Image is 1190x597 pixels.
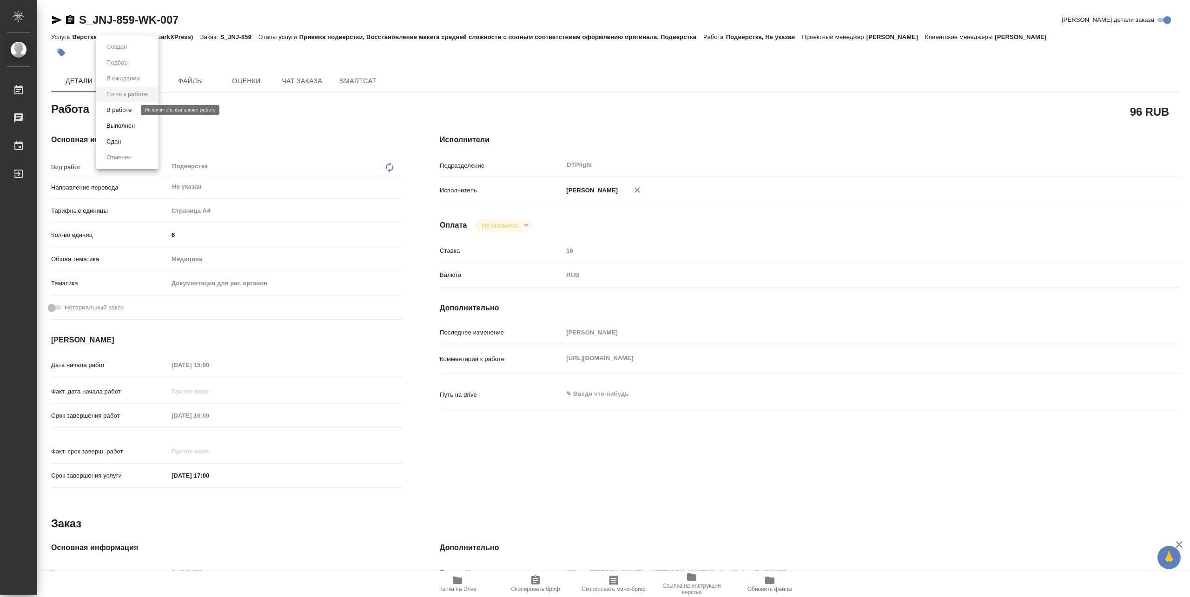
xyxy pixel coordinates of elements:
[104,58,131,68] button: Подбор
[104,105,134,115] button: В работе
[104,137,124,147] button: Сдан
[104,152,134,163] button: Отменен
[104,121,138,131] button: Выполнен
[104,42,130,52] button: Создан
[104,73,143,84] button: В ожидании
[104,89,150,99] button: Готов к работе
